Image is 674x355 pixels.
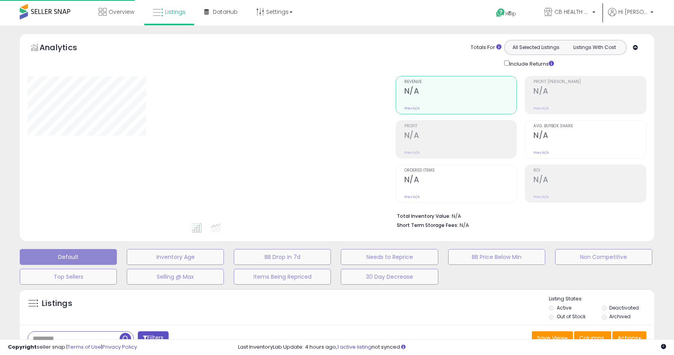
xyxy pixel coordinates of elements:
[165,8,186,16] span: Listings
[498,59,563,68] div: Include Returns
[20,269,117,285] button: Top Sellers
[404,124,517,128] span: Profit
[496,8,505,18] i: Get Help
[608,8,653,26] a: Hi [PERSON_NAME]
[341,249,438,265] button: Needs to Reprice
[404,194,420,199] small: Prev: N/A
[507,42,565,53] button: All Selected Listings
[533,150,549,155] small: Prev: N/A
[505,10,516,17] span: Help
[404,106,420,111] small: Prev: N/A
[460,221,469,229] span: N/A
[490,2,531,26] a: Help
[234,269,331,285] button: Items Being Repriced
[533,194,549,199] small: Prev: N/A
[8,343,37,351] strong: Copyright
[555,249,652,265] button: Non Competitive
[404,80,517,84] span: Revenue
[533,175,646,186] h2: N/A
[109,8,134,16] span: Overview
[448,249,545,265] button: BB Price Below Min
[533,87,646,97] h2: N/A
[404,131,517,142] h2: N/A
[397,211,640,220] li: N/A
[397,213,451,219] b: Total Inventory Value:
[533,131,646,142] h2: N/A
[397,222,458,228] b: Short Term Storage Fees:
[127,249,224,265] button: Inventory Age
[404,175,517,186] h2: N/A
[213,8,238,16] span: DataHub
[8,344,137,351] div: seller snap | |
[341,269,438,285] button: 30 Day Decrease
[404,87,517,97] h2: N/A
[127,269,224,285] button: Selling @ Max
[533,124,646,128] span: Avg. Buybox Share
[618,8,648,16] span: Hi [PERSON_NAME]
[533,106,549,111] small: Prev: N/A
[39,42,92,55] h5: Analytics
[404,150,420,155] small: Prev: N/A
[20,249,117,265] button: Default
[565,42,624,53] button: Listings With Cost
[234,249,331,265] button: BB Drop in 7d
[533,80,646,84] span: Profit [PERSON_NAME]
[471,44,501,51] div: Totals For
[554,8,590,16] span: CB HEALTH AND SPORTING
[533,168,646,173] span: ROI
[404,168,517,173] span: Ordered Items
